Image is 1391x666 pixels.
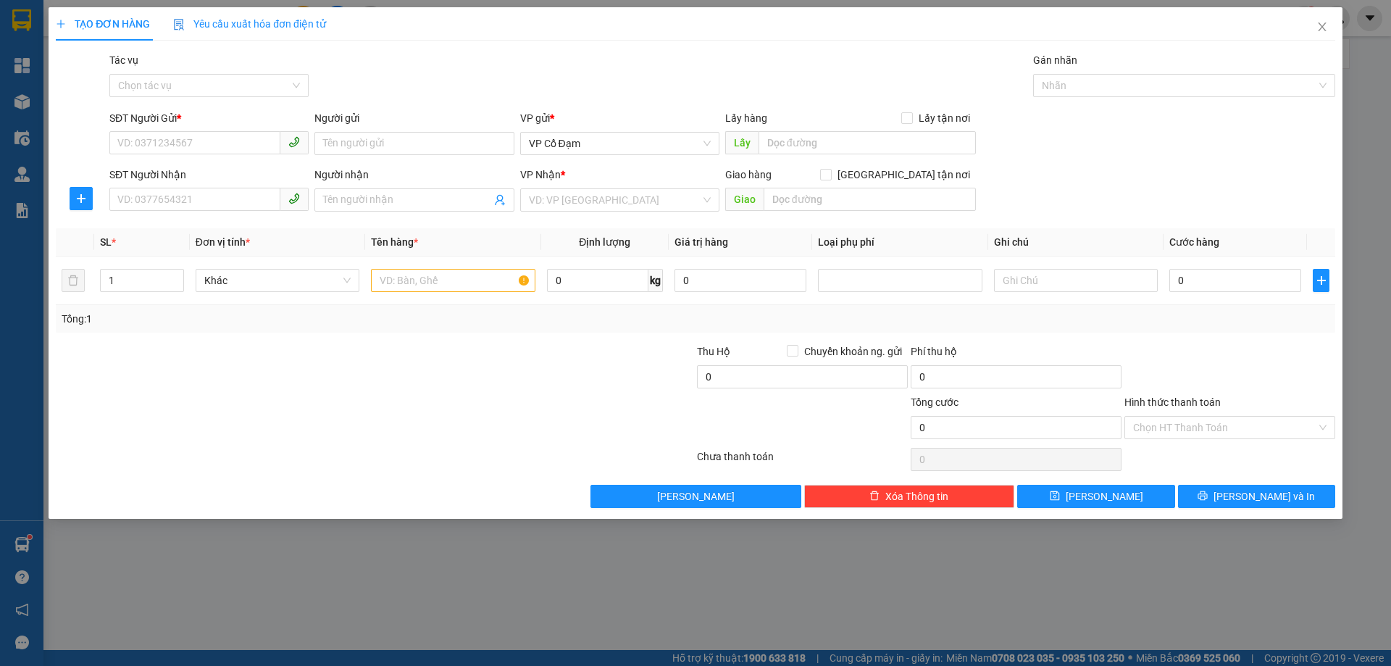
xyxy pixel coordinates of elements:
[1178,485,1335,508] button: printer[PERSON_NAME] và In
[70,193,92,204] span: plus
[371,269,535,292] input: VD: Bàn, Ghế
[590,485,801,508] button: [PERSON_NAME]
[725,169,772,180] span: Giao hàng
[1313,275,1328,286] span: plus
[885,488,948,504] span: Xóa Thông tin
[579,236,630,248] span: Định lượng
[697,346,730,357] span: Thu Hộ
[725,188,764,211] span: Giao
[1050,491,1060,502] span: save
[1214,488,1315,504] span: [PERSON_NAME] và In
[56,19,66,29] span: plus
[869,491,880,502] span: delete
[1302,7,1342,48] button: Close
[764,188,976,211] input: Dọc đường
[520,110,719,126] div: VP gửi
[725,112,767,124] span: Lấy hàng
[832,167,976,183] span: [GEOGRAPHIC_DATA] tận nơi
[1066,488,1143,504] span: [PERSON_NAME]
[1198,491,1208,502] span: printer
[1169,236,1219,248] span: Cước hàng
[314,110,514,126] div: Người gửi
[204,270,351,291] span: Khác
[173,18,326,30] span: Yêu cầu xuất hóa đơn điện tử
[62,269,85,292] button: delete
[1124,396,1221,408] label: Hình thức thanh toán
[1033,54,1077,66] label: Gán nhãn
[657,488,735,504] span: [PERSON_NAME]
[70,187,93,210] button: plus
[695,449,909,474] div: Chưa thanh toán
[911,344,1121,365] div: Phí thu hộ
[56,18,150,30] span: TẠO ĐƠN HÀNG
[1017,485,1174,508] button: save[PERSON_NAME]
[994,269,1158,292] input: Ghi Chú
[798,344,908,359] span: Chuyển khoản ng. gửi
[173,19,185,30] img: icon
[648,269,663,292] span: kg
[911,396,958,408] span: Tổng cước
[196,236,250,248] span: Đơn vị tính
[109,110,309,126] div: SĐT Người Gửi
[804,485,1015,508] button: deleteXóa Thông tin
[109,167,309,183] div: SĐT Người Nhận
[62,311,537,327] div: Tổng: 1
[288,136,300,148] span: phone
[520,169,561,180] span: VP Nhận
[988,228,1164,257] th: Ghi chú
[1313,269,1329,292] button: plus
[913,110,976,126] span: Lấy tận nơi
[100,236,112,248] span: SL
[288,193,300,204] span: phone
[674,236,728,248] span: Giá trị hàng
[1316,21,1328,33] span: close
[314,167,514,183] div: Người nhận
[109,54,138,66] label: Tác vụ
[759,131,976,154] input: Dọc đường
[529,133,711,154] span: VP Cổ Đạm
[725,131,759,154] span: Lấy
[812,228,987,257] th: Loại phụ phí
[674,269,806,292] input: 0
[371,236,418,248] span: Tên hàng
[494,194,506,206] span: user-add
